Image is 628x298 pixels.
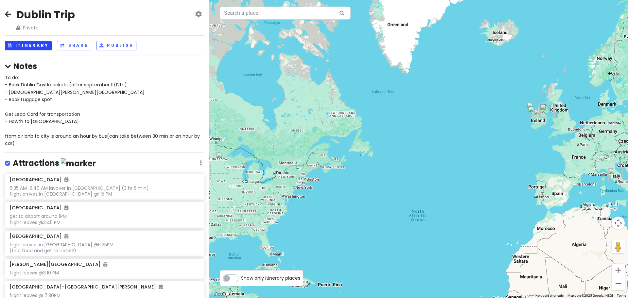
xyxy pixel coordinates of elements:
[5,41,52,50] button: Itinerary
[211,289,233,298] img: Google
[220,7,351,20] input: Search a place
[528,106,542,120] div: Cliffs of Moher
[9,242,200,254] div: flight arrives in [GEOGRAPHIC_DATA] @5:25PM. (find food and get to hotel?)
[539,104,554,118] div: Drimnagh Castle
[612,240,625,253] button: Drag Pegman onto the map to open Street View
[9,270,200,276] div: flight leaves @3:10 PM
[9,205,68,211] h6: [GEOGRAPHIC_DATA]
[13,158,96,169] h4: Attractions
[9,233,68,239] h6: [GEOGRAPHIC_DATA]
[612,217,625,230] button: Map camera controls
[64,234,68,238] i: Added to itinerary
[533,109,548,123] div: Rock of Cashel
[9,185,200,197] div: 6:35 AM-9:40 AM layover in [GEOGRAPHIC_DATA] (3 hr 5 min) flight arrives in [GEOGRAPHIC_DATA] @1:...
[617,294,626,297] a: Terms (opens in new tab)
[567,294,613,297] span: Map data ©2025 Google, INEGI
[211,289,233,298] a: Open this area in Google Maps (opens a new window)
[57,41,91,50] button: Share
[5,61,204,71] h4: Notes
[540,104,554,118] div: Trinity College Dublin
[612,264,625,277] button: Zoom in
[64,177,68,182] i: Added to itinerary
[103,262,107,267] i: Added to itinerary
[540,103,554,117] div: Dublin Airport
[5,74,201,147] span: To do: - Book Dublin Castle tickets (after september 11/12th) - [DEMOGRAPHIC_DATA][PERSON_NAME][G...
[527,102,541,116] div: Killary Sheep Farm
[540,103,555,118] div: Luggage Storage Howth Train Station - Radical Storage
[16,24,75,31] span: Private
[61,158,96,168] img: marker
[96,41,137,50] button: Publish
[540,103,554,117] div: Malahide Beach
[540,103,554,118] div: Croke Park
[64,205,68,210] i: Added to itinerary
[608,168,623,182] div: Leonardo da Vinci International Airport
[216,152,230,166] div: Minneapolis–Saint Paul International Airport
[9,213,200,225] div: get to airport around 1PM flight leaves @3:45 PM
[9,284,163,290] h6: [GEOGRAPHIC_DATA]–[GEOGRAPHIC_DATA][PERSON_NAME]
[9,261,107,267] h6: [PERSON_NAME][GEOGRAPHIC_DATA]
[612,277,625,290] button: Zoom out
[159,285,163,289] i: Added to itinerary
[241,274,300,282] span: Show only itinerary places
[9,177,68,183] h6: [GEOGRAPHIC_DATA]
[535,293,564,298] button: Keyboard shortcuts
[16,8,75,22] h2: Dublin Trip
